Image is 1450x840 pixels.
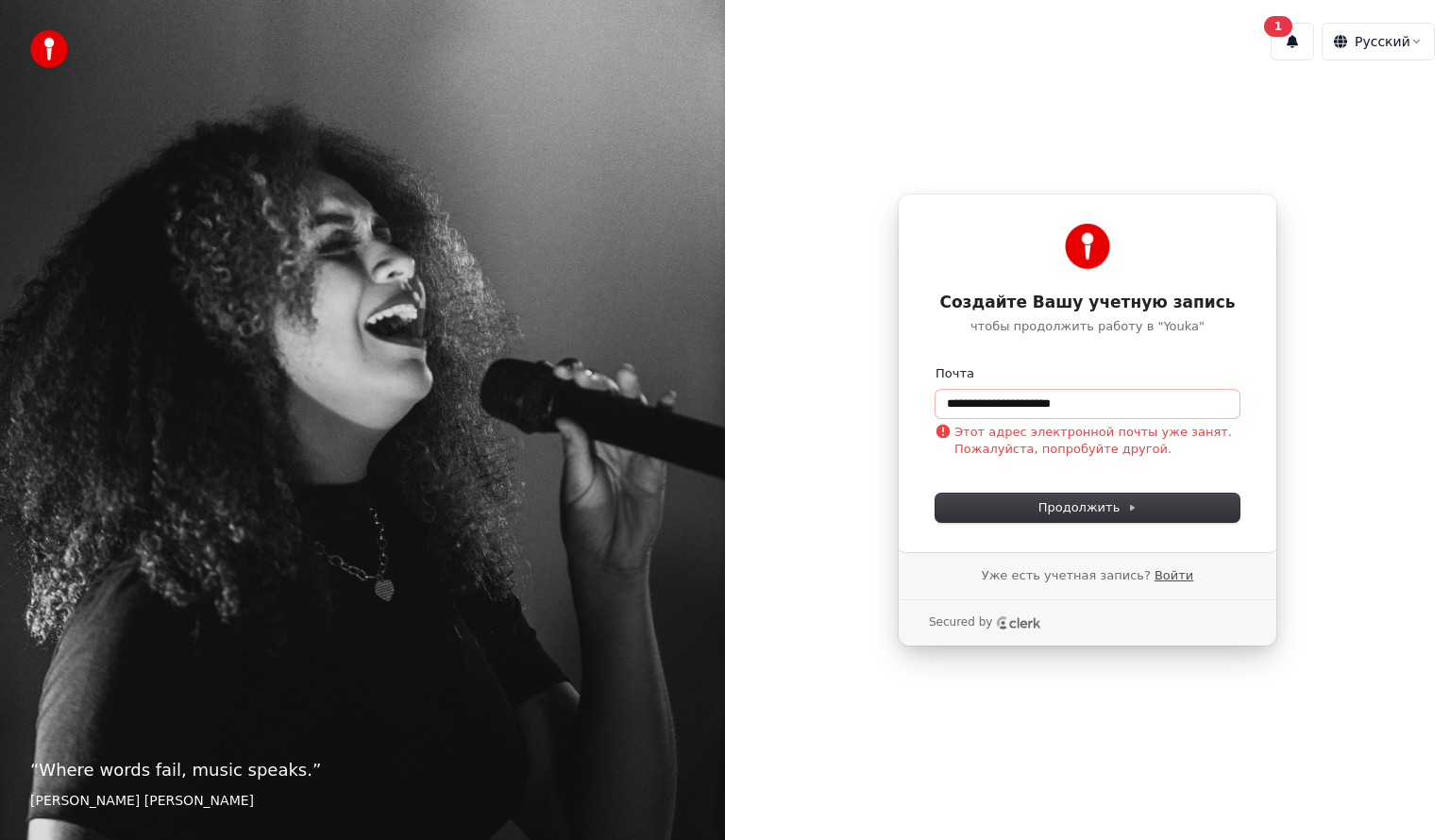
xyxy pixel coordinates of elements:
div: 1 [1264,16,1292,37]
label: Почта [936,365,974,382]
p: чтобы продолжить работу в "Youka" [936,318,1239,335]
footer: [PERSON_NAME] [PERSON_NAME] [30,791,695,810]
p: Secured by [929,615,992,630]
p: Этот адрес электронной почты уже занят. Пожалуйста, попробуйте другой. [936,424,1239,458]
p: “ Where words fail, music speaks. ” [30,757,695,783]
button: 1 [1271,23,1314,60]
img: Youka [1065,224,1110,269]
button: Продолжить [936,494,1239,522]
span: Уже есть учетная запись? [982,567,1151,584]
img: youka [30,30,68,68]
a: Clerk logo [996,616,1041,630]
h1: Создайте Вашу учетную запись [936,292,1239,314]
a: Войти [1155,567,1193,584]
span: Продолжить [1038,499,1138,516]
